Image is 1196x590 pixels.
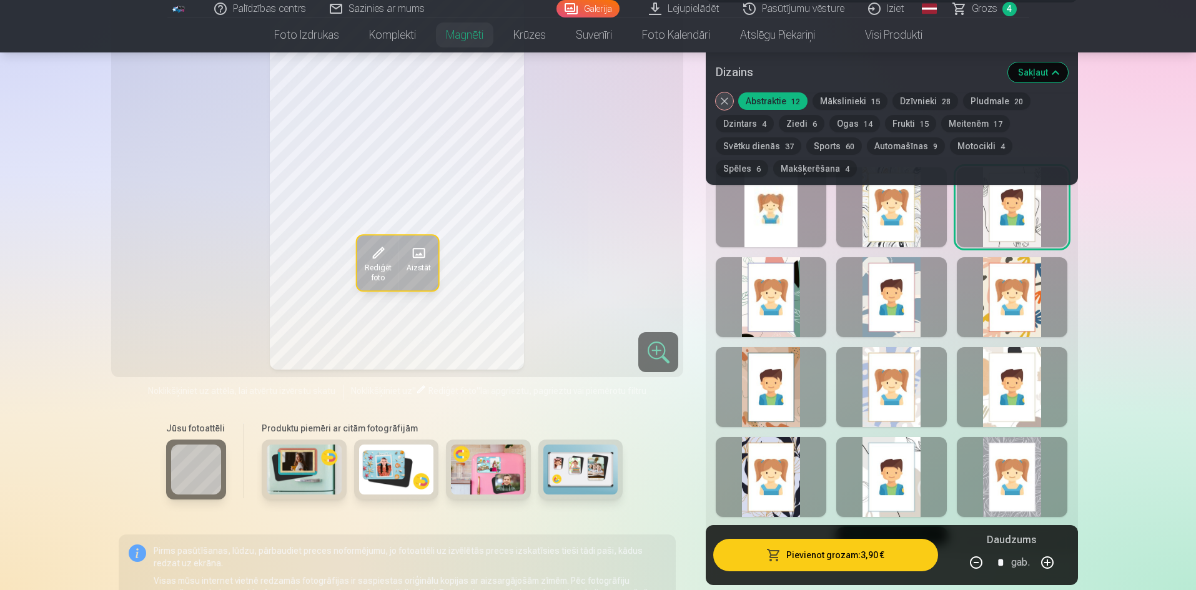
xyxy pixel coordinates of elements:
[871,97,880,106] span: 15
[762,120,766,129] span: 4
[716,137,801,155] button: Svētku dienās37
[829,115,880,132] button: Ogas14
[716,64,997,81] h5: Dizains
[561,17,627,52] a: Suvenīri
[406,263,430,273] span: Aizstāt
[172,5,186,12] img: /fa1
[942,97,951,106] span: 28
[756,165,761,174] span: 6
[725,17,830,52] a: Atslēgu piekariņi
[813,120,817,129] span: 6
[846,142,854,151] span: 60
[257,422,628,435] h6: Produktu piemēri ar citām fotogrāfijām
[779,115,824,132] button: Ziedi6
[885,115,936,132] button: Frukti15
[773,160,857,177] button: Makšķerēšana4
[1011,548,1030,578] div: gab.
[398,235,438,290] button: Aizstāt
[864,120,872,129] span: 14
[867,137,945,155] button: Automašīnas9
[357,235,398,290] button: Rediģēt foto
[716,115,774,132] button: Dzintars4
[933,142,937,151] span: 9
[963,92,1030,110] button: Pludmale20
[627,17,725,52] a: Foto kalendāri
[950,137,1012,155] button: Motocikli4
[994,120,1002,129] span: 17
[716,160,768,177] button: Spēles6
[791,97,800,106] span: 12
[713,539,937,571] button: Pievienot grozam:3,90 €
[972,1,997,16] span: Grozs
[830,17,937,52] a: Visi produkti
[1008,62,1068,82] button: Sakļaut
[845,165,849,174] span: 4
[364,263,391,283] span: Rediģēt foto
[920,120,929,129] span: 15
[428,386,477,396] span: Rediģēt foto
[892,92,958,110] button: Dzīvnieki28
[148,385,335,397] span: Noklikšķiniet uz attēla, lai atvērtu izvērstu skatu
[354,17,431,52] a: Komplekti
[941,115,1010,132] button: Meitenēm17
[813,92,887,110] button: Mākslinieki15
[259,17,354,52] a: Foto izdrukas
[412,386,416,396] span: "
[738,92,808,110] button: Abstraktie12
[785,142,794,151] span: 37
[1014,97,1023,106] span: 20
[480,386,646,396] span: lai apgrieztu, pagrieztu vai piemērotu filtru
[987,533,1036,548] h5: Daudzums
[1002,2,1017,16] span: 4
[431,17,498,52] a: Magnēti
[477,386,480,396] span: "
[1001,142,1005,151] span: 4
[154,544,666,569] p: Pirms pasūtīšanas, lūdzu, pārbaudiet preces noformējumu, jo fotoattēli uz izvēlētās preces izskat...
[351,386,412,396] span: Noklikšķiniet uz
[166,422,226,435] h6: Jūsu fotoattēli
[806,137,862,155] button: Sports60
[498,17,561,52] a: Krūzes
